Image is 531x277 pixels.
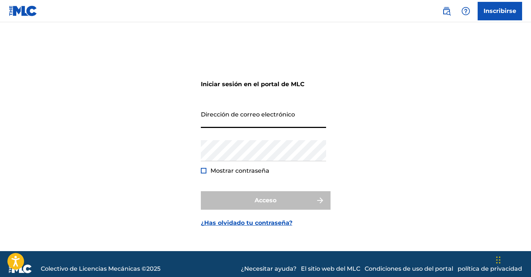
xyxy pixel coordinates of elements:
a: Condiciones de uso del portal [365,264,453,273]
div: Arrastrar [496,249,501,271]
iframe: Widget de chat [494,241,531,277]
img: logo [9,264,32,273]
img: ayuda [461,7,470,16]
img: Logotipo del MLC [9,6,37,16]
font: Inscribirse [484,7,516,14]
a: ¿Has olvidado tu contraseña? [201,219,292,227]
a: ¿Necesitar ayuda? [241,264,296,273]
a: Inscribirse [478,2,522,20]
font: ¿Has olvidado tu contraseña? [201,219,292,226]
font: Colectivo de Licencias Mecánicas © [41,265,146,272]
font: El sitio web del MLC [301,265,360,272]
font: Iniciar sesión en el portal de MLC [201,81,305,88]
font: Mostrar contraseña [210,167,269,174]
font: 2025 [146,265,160,272]
a: Búsqueda pública [439,4,454,18]
a: El sitio web del MLC [301,264,360,273]
div: Ayuda [458,4,473,18]
img: buscar [442,7,451,16]
font: Condiciones de uso del portal [365,265,453,272]
font: política de privacidad [458,265,522,272]
a: política de privacidad [458,264,522,273]
font: ¿Necesitar ayuda? [241,265,296,272]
